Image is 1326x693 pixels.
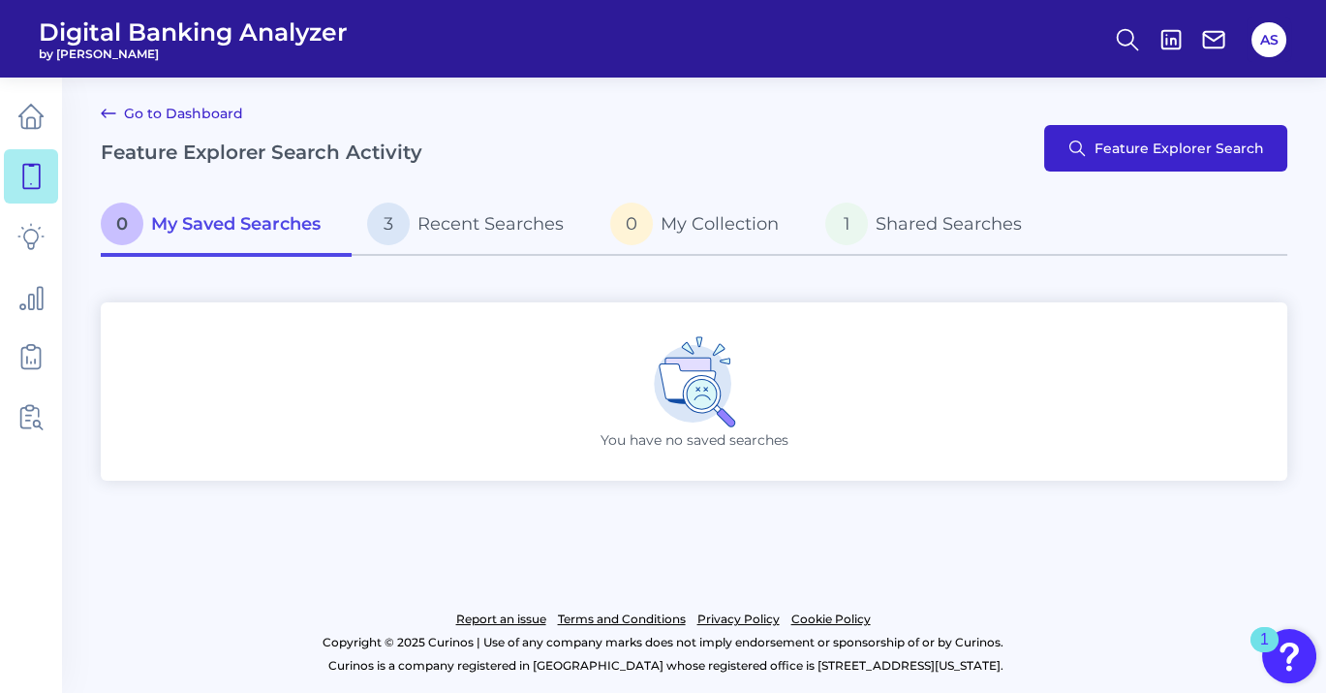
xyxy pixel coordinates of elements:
[697,608,780,631] a: Privacy Policy
[558,608,686,631] a: Terms and Conditions
[417,213,564,235] span: Recent Searches
[1044,125,1287,172] button: Feature Explorer Search
[791,608,871,631] a: Cookie Policy
[101,195,352,257] a: 0My Saved Searches
[39,17,348,47] span: Digital Banking Analyzer
[1251,22,1286,57] button: AS
[352,195,595,257] a: 3Recent Searches
[39,47,348,61] span: by [PERSON_NAME]
[95,631,1231,654] p: Copyright © 2025 Curinos | Use of any company marks does not imply endorsement or sponsorship of ...
[1095,141,1264,156] span: Feature Explorer Search
[876,213,1022,235] span: Shared Searches
[661,213,779,235] span: My Collection
[610,203,653,245] span: 0
[810,195,1053,257] a: 1Shared Searches
[101,302,1287,481] div: You have no saved searches
[595,195,810,257] a: 0My Collection
[101,654,1231,677] p: Curinos is a company registered in [GEOGRAPHIC_DATA] whose registered office is [STREET_ADDRESS][...
[367,203,410,245] span: 3
[1260,640,1269,665] div: 1
[151,213,321,235] span: My Saved Searches
[101,102,243,125] a: Go to Dashboard
[825,203,868,245] span: 1
[456,608,546,631] a: Report an issue
[101,141,422,164] h2: Feature Explorer Search Activity
[101,203,143,245] span: 0
[1262,629,1316,683] button: Open Resource Center, 1 new notification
